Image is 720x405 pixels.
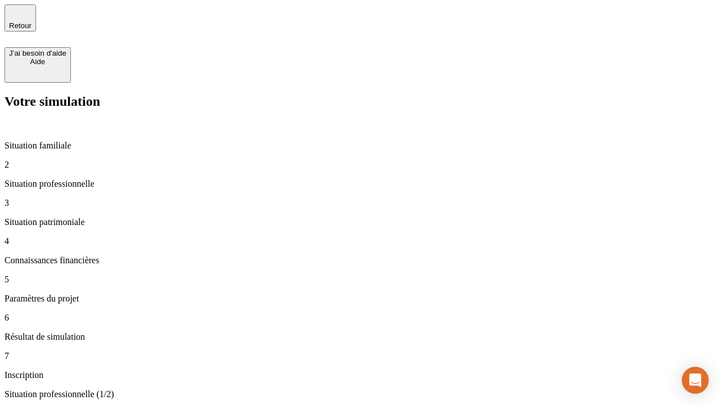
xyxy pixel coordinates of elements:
button: J’ai besoin d'aideAide [4,47,71,83]
p: 4 [4,236,715,246]
p: Situation familiale [4,141,715,151]
p: 7 [4,351,715,361]
p: Situation patrimoniale [4,217,715,227]
div: Open Intercom Messenger [682,367,709,394]
p: Connaissances financières [4,255,715,265]
span: Retour [9,21,31,30]
div: J’ai besoin d'aide [9,49,66,57]
p: 5 [4,274,715,285]
p: Situation professionnelle (1/2) [4,389,715,399]
button: Retour [4,4,36,31]
p: 6 [4,313,715,323]
div: Aide [9,57,66,66]
p: Inscription [4,370,715,380]
p: 3 [4,198,715,208]
p: Résultat de simulation [4,332,715,342]
p: Situation professionnelle [4,179,715,189]
p: Paramètres du projet [4,294,715,304]
p: 2 [4,160,715,170]
h2: Votre simulation [4,94,715,109]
